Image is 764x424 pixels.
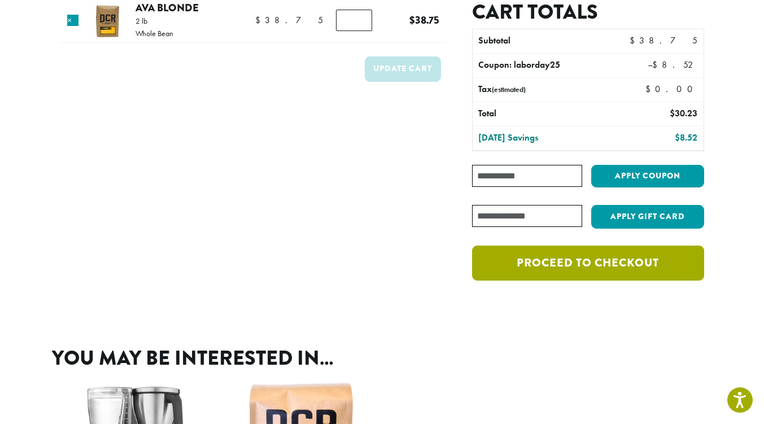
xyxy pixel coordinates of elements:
[409,12,415,28] span: $
[473,126,611,150] th: [DATE] Savings
[492,85,526,94] small: (estimated)
[473,29,611,53] th: Subtotal
[611,54,703,77] td: –
[365,56,441,82] button: Update cart
[630,34,697,46] bdi: 38.75
[630,34,639,46] span: $
[409,12,439,28] bdi: 38.75
[336,10,372,31] input: Product quantity
[591,205,704,229] button: Apply Gift Card
[652,59,662,71] span: $
[645,83,698,95] bdi: 0.00
[473,54,611,77] th: Coupon: laborday25
[645,83,655,95] span: $
[670,107,697,119] bdi: 30.23
[136,17,173,25] p: 2 lb
[675,132,680,143] span: $
[136,29,173,37] p: Whole Bean
[89,3,125,40] img: Ava Blonde
[652,59,697,71] span: 8.52
[255,14,323,26] bdi: 38.75
[255,14,265,26] span: $
[473,78,636,102] th: Tax
[675,132,697,143] bdi: 8.52
[67,15,78,26] a: Remove this item
[591,165,704,188] button: Apply coupon
[52,346,713,370] h2: You may be interested in…
[473,102,611,126] th: Total
[670,107,675,119] span: $
[472,246,704,281] a: Proceed to checkout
